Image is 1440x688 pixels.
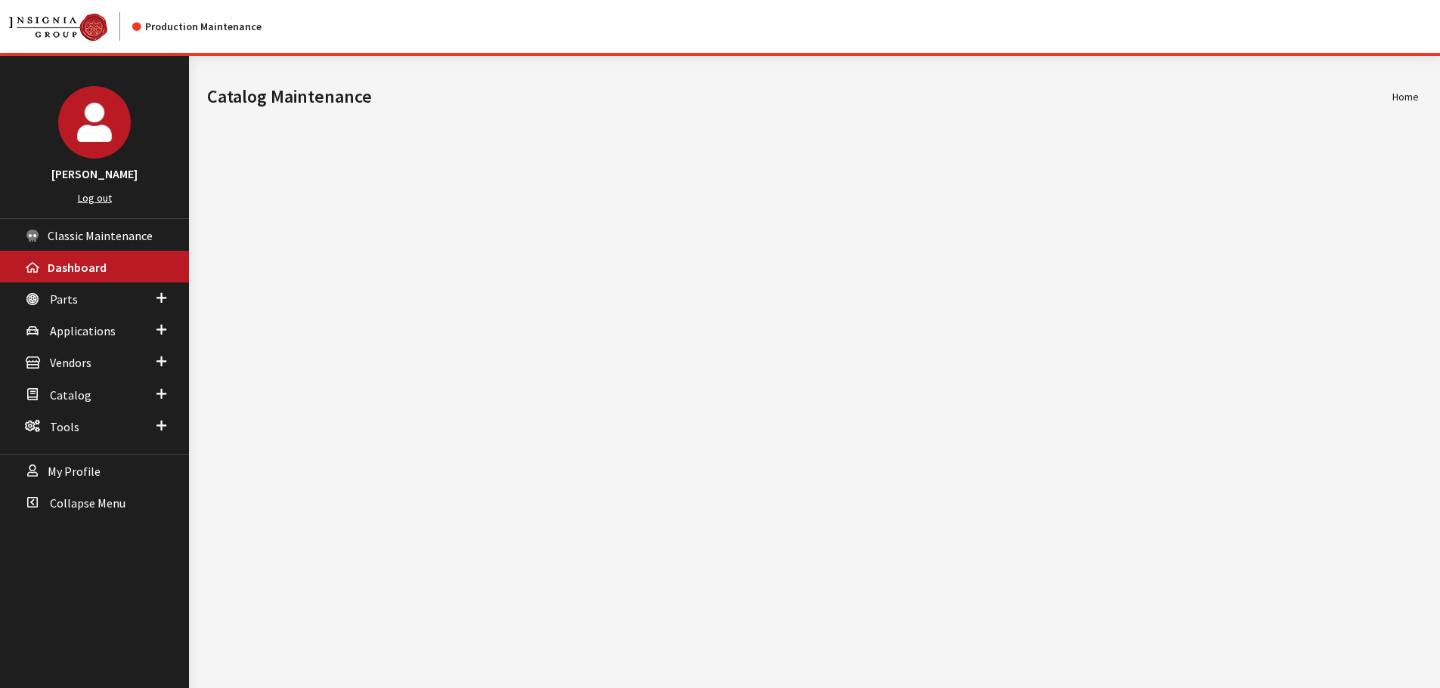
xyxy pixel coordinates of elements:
[48,260,107,275] span: Dashboard
[50,323,116,338] span: Applications
[50,387,91,403] span: Catalog
[50,356,91,371] span: Vendors
[78,191,112,205] a: Log out
[207,83,1392,110] h1: Catalog Maintenance
[48,228,153,243] span: Classic Maintenance
[15,165,174,183] h3: [PERSON_NAME]
[48,464,101,479] span: My Profile
[50,292,78,307] span: Parts
[50,419,79,434] span: Tools
[9,12,132,41] a: Insignia Group logo
[132,19,262,35] div: Production Maintenance
[9,14,107,41] img: Catalog Maintenance
[50,495,125,511] span: Collapse Menu
[58,86,131,159] img: Cheyenne Dorton
[1392,89,1419,105] li: Home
